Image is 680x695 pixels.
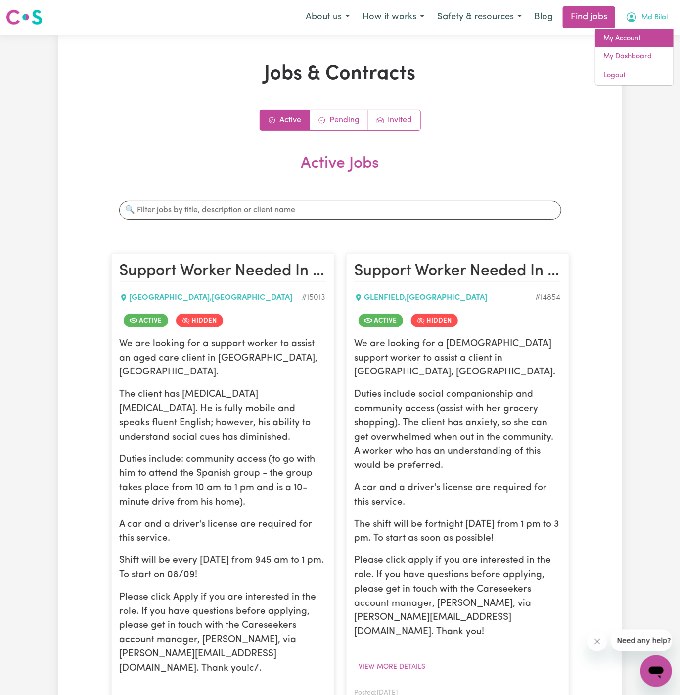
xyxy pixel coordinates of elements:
p: We are looking for a support worker to assist an aged care client in [GEOGRAPHIC_DATA], [GEOGRAPH... [120,337,326,380]
a: Logout [595,66,674,85]
p: Please click apply if you are interested in the role. If you have questions before applying, plea... [355,554,561,640]
a: Active jobs [260,110,310,130]
p: Please click Apply if you are interested in the role. If you have questions before applying, plea... [120,591,326,676]
span: Md Bilal [641,12,668,23]
p: Duties include social companionship and community access (assist with her grocery shopping). The ... [355,388,561,473]
p: Shift will be every [DATE] from 945 am to 1 pm. To start on 08/09! [120,554,326,583]
input: 🔍 Filter jobs by title, description or client name [119,201,561,220]
button: How it works [356,7,431,28]
span: Job is active [124,314,168,327]
span: Job is hidden [411,314,458,327]
h2: Support Worker Needed In Glenfield, NSW [355,262,561,281]
h1: Jobs & Contracts [111,62,569,86]
p: The client has [MEDICAL_DATA] [MEDICAL_DATA]. He is fully mobile and speaks fluent English; howev... [120,388,326,445]
iframe: Button to launch messaging window [640,655,672,687]
a: Blog [528,6,559,28]
a: Find jobs [563,6,615,28]
button: My Account [619,7,674,28]
span: Job is active [359,314,403,327]
p: The shift will be fortnight [DATE] from 1 pm to 3 pm. To start as soon as possible! [355,518,561,547]
a: Careseekers logo [6,6,43,29]
p: A car and a driver's license are required for this service. [120,518,326,547]
p: A car and a driver's license are required for this service. [355,481,561,510]
div: Job ID #14854 [536,292,561,304]
img: Careseekers logo [6,8,43,26]
div: GLENFIELD , [GEOGRAPHIC_DATA] [355,292,536,304]
a: Contracts pending review [310,110,368,130]
a: My Account [595,29,674,48]
button: About us [299,7,356,28]
iframe: Message from company [611,630,672,651]
div: Job ID #15013 [302,292,326,304]
h2: Support Worker Needed In Green Valley, NSW [120,262,326,281]
div: My Account [595,29,674,86]
a: My Dashboard [595,47,674,66]
p: We are looking for a [DEMOGRAPHIC_DATA] support worker to assist a client in [GEOGRAPHIC_DATA], [... [355,337,561,380]
div: [GEOGRAPHIC_DATA] , [GEOGRAPHIC_DATA] [120,292,302,304]
p: Duties include: community access (to go with him to attend the Spanish group - the group takes pl... [120,453,326,510]
h2: Active Jobs [111,154,569,189]
iframe: Close message [588,632,607,651]
button: Safety & resources [431,7,528,28]
a: Job invitations [368,110,420,130]
button: View more details [355,659,430,675]
span: Job is hidden [176,314,223,327]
